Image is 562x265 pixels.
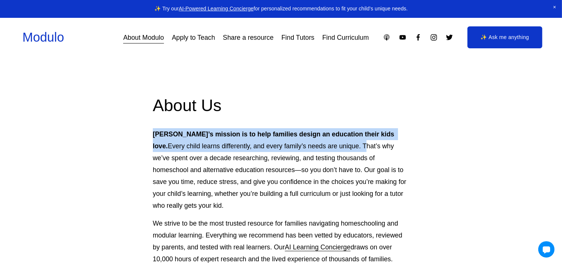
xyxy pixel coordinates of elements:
a: Find Tutors [282,31,315,44]
a: Apple Podcasts [383,33,391,41]
a: Modulo [23,30,64,44]
a: AI-Powered Learning Concierge [179,6,254,12]
p: Every child learns differently, and every family’s needs are unique. That’s why we’ve spent over ... [153,128,409,212]
a: ✨ Ask me anything [467,26,542,49]
a: Find Curriculum [322,31,369,44]
a: Apply to Teach [172,31,215,44]
strong: [PERSON_NAME]’s mission is to help families design an education their kids love. [153,130,396,150]
a: AI Learning Concierge [285,243,351,251]
h2: About Us [153,94,409,116]
a: Facebook [414,33,422,41]
a: YouTube [399,33,407,41]
a: Twitter [446,33,453,41]
a: About Modulo [123,31,164,44]
a: Instagram [430,33,438,41]
a: Share a resource [223,31,274,44]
